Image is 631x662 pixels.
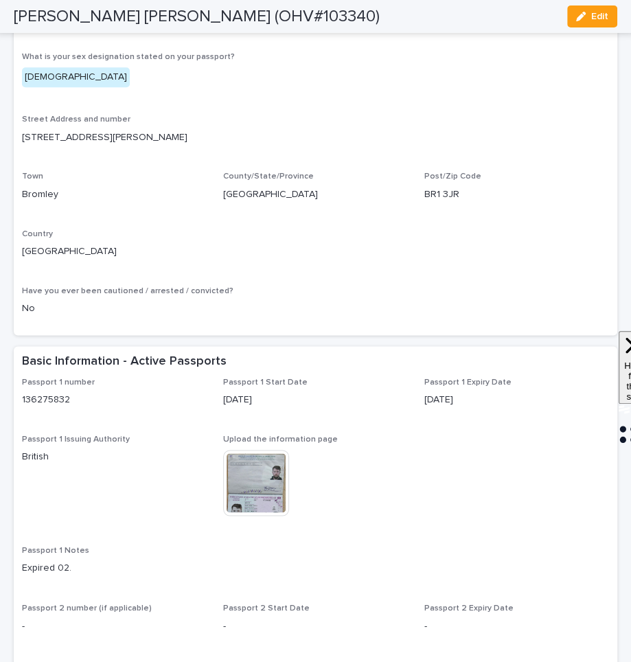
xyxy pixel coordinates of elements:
[223,172,314,181] span: County/State/Province
[22,172,43,181] span: Town
[22,67,130,87] div: [DEMOGRAPHIC_DATA]
[22,393,207,407] p: 136275832
[22,561,609,575] p: Expired 02.
[22,354,227,369] h2: Basic Information - Active Passports
[22,130,609,145] p: [STREET_ADDRESS][PERSON_NAME]
[14,7,380,27] h2: [PERSON_NAME] [PERSON_NAME] (OHV#103340)
[22,450,207,464] p: British
[424,187,609,202] p: BR1 3JR
[22,435,130,444] span: Passport 1 Issuing Authority
[22,244,207,259] p: [GEOGRAPHIC_DATA]
[22,301,609,316] p: No
[22,378,95,387] span: Passport 1 number
[22,619,207,633] p: -
[22,187,207,202] p: Bromley
[22,287,233,295] span: Have you ever been cautioned / arrested / convicted?
[223,393,408,407] p: [DATE]
[223,619,408,633] p: -
[424,378,512,387] span: Passport 1 Expiry Date
[22,53,235,61] span: What is your sex designation stated on your passport?
[223,435,338,444] span: Upload the information page
[591,12,608,21] span: Edit
[424,393,609,407] p: [DATE]
[424,604,514,612] span: Passport 2 Expiry Date
[223,604,310,612] span: Passport 2 Start Date
[22,230,53,238] span: Country
[22,115,130,124] span: Street Address and number
[567,5,617,27] button: Edit
[22,547,89,555] span: Passport 1 Notes
[223,187,408,202] p: [GEOGRAPHIC_DATA]
[424,172,481,181] span: Post/Zip Code
[22,604,152,612] span: Passport 2 number (if applicable)
[223,378,308,387] span: Passport 1 Start Date
[424,619,609,633] p: -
